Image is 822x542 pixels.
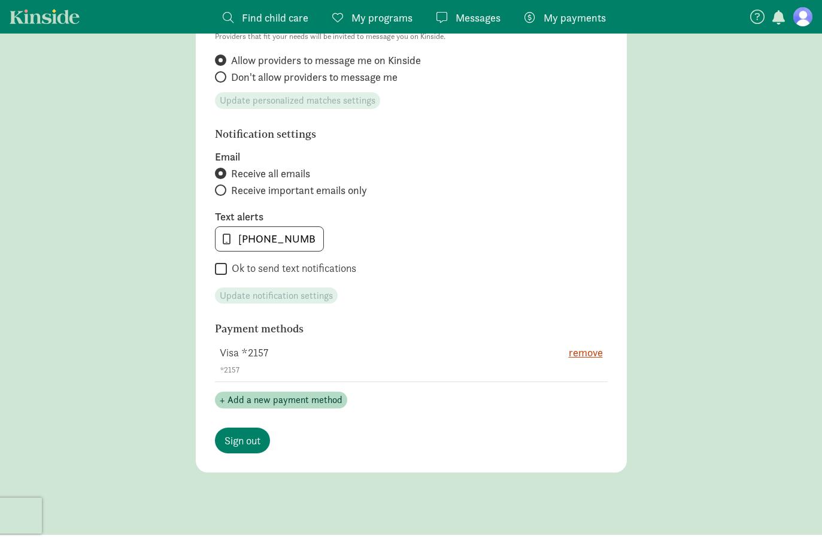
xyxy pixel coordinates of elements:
[215,392,347,408] button: + Add a new payment method
[220,93,375,108] span: Update personalized matches settings
[215,428,270,453] a: Sign out
[231,70,398,84] span: Don't allow providers to message me
[227,261,356,275] label: Ok to send text notifications
[351,10,412,26] span: My programs
[220,365,239,375] span: *2157
[231,53,421,68] span: Allow providers to message me on Kinside
[215,323,544,335] h6: Payment methods
[220,393,342,407] span: + Add a new payment method
[215,210,608,224] label: Text alerts
[231,183,367,198] span: Receive important emails only
[215,287,338,304] button: Update notification settings
[215,92,380,109] button: Update personalized matches settings
[215,150,608,164] label: Email
[10,9,80,24] a: Kinside
[544,10,606,26] span: My payments
[220,289,333,303] span: Update notification settings
[456,10,501,26] span: Messages
[215,29,608,44] p: Providers that fit your needs will be invited to message you on Kinside.
[569,344,603,361] button: remove
[215,128,544,140] h6: Notification settings
[242,10,308,26] span: Find child care
[231,166,310,181] span: Receive all emails
[216,227,323,251] input: 555-555-5555
[225,432,260,449] span: Sign out
[215,340,548,382] td: Visa *2157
